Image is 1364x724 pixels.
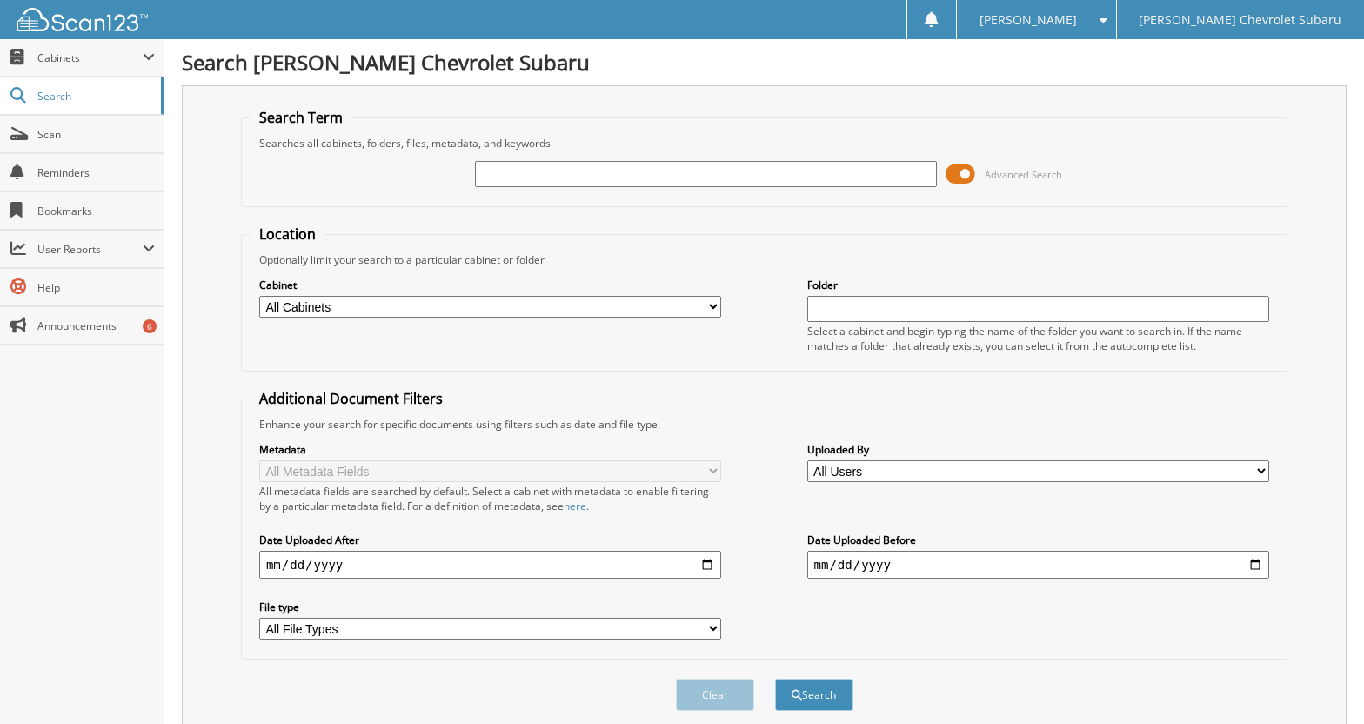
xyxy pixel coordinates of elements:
[980,15,1077,25] span: [PERSON_NAME]
[564,499,586,513] a: here
[1139,15,1341,25] span: [PERSON_NAME] Chevrolet Subaru
[37,242,143,257] span: User Reports
[251,389,451,408] legend: Additional Document Filters
[182,48,1347,77] h1: Search [PERSON_NAME] Chevrolet Subaru
[37,89,152,104] span: Search
[37,165,155,180] span: Reminders
[807,533,1270,547] label: Date Uploaded Before
[807,442,1270,457] label: Uploaded By
[37,318,155,333] span: Announcements
[251,108,351,127] legend: Search Term
[259,600,722,614] label: File type
[17,8,148,31] img: scan123-logo-white.svg
[259,442,722,457] label: Metadata
[37,127,155,142] span: Scan
[37,204,155,218] span: Bookmarks
[37,50,143,65] span: Cabinets
[37,280,155,295] span: Help
[251,417,1278,432] div: Enhance your search for specific documents using filters such as date and file type.
[259,278,722,292] label: Cabinet
[251,136,1278,151] div: Searches all cabinets, folders, files, metadata, and keywords
[259,484,722,513] div: All metadata fields are searched by default. Select a cabinet with metadata to enable filtering b...
[985,168,1062,181] span: Advanced Search
[251,225,324,244] legend: Location
[807,278,1270,292] label: Folder
[251,252,1278,267] div: Optionally limit your search to a particular cabinet or folder
[807,551,1270,579] input: end
[259,533,722,547] label: Date Uploaded After
[807,324,1270,353] div: Select a cabinet and begin typing the name of the folder you want to search in. If the name match...
[676,679,754,711] button: Clear
[775,679,853,711] button: Search
[143,319,157,333] div: 6
[259,551,722,579] input: start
